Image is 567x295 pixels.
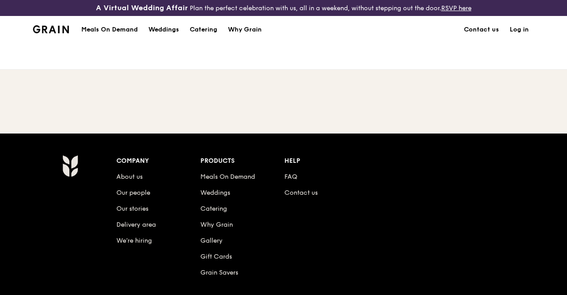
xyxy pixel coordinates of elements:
[95,4,473,12] div: Plan the perfect celebration with us, all in a weekend, without stepping out the door.
[116,205,148,212] a: Our stories
[81,25,138,34] h1: Meals On Demand
[116,237,152,244] a: We’re hiring
[200,269,238,276] a: Grain Savers
[116,189,150,197] a: Our people
[228,16,262,43] div: Why Grain
[200,253,232,260] a: Gift Cards
[223,16,267,43] a: Why Grain
[441,4,471,12] a: RSVP here
[184,16,223,43] a: Catering
[190,16,217,43] div: Catering
[200,205,227,212] a: Catering
[200,237,223,244] a: Gallery
[62,155,78,177] img: Grain
[148,16,179,43] div: Weddings
[504,16,534,43] a: Log in
[284,155,368,167] div: Help
[200,173,255,181] a: Meals On Demand
[459,16,504,43] a: Contact us
[143,16,184,43] a: Weddings
[284,173,297,181] a: FAQ
[116,155,200,167] div: Company
[96,4,188,12] h3: A Virtual Wedding Affair
[116,173,143,181] a: About us
[200,155,284,167] div: Products
[200,221,233,228] a: Why Grain
[284,189,318,197] a: Contact us
[33,16,69,42] a: GrainGrain
[33,25,69,33] img: Grain
[76,25,143,34] a: Meals On Demand
[200,189,230,197] a: Weddings
[116,221,156,228] a: Delivery area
